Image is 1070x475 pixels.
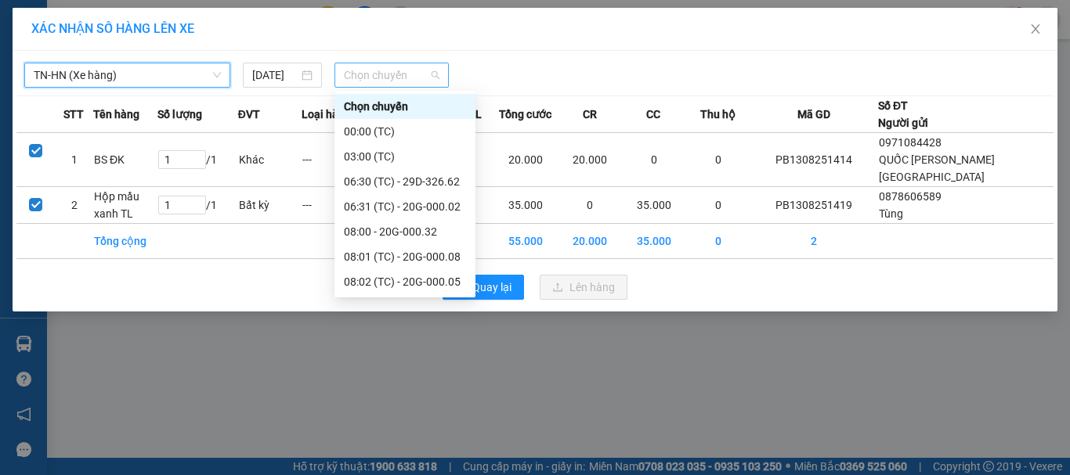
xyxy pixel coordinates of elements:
td: 0 [686,224,750,259]
td: PB1308251414 [750,133,878,187]
li: 271 - [PERSON_NAME] Tự [PERSON_NAME][GEOGRAPHIC_DATA] - [GEOGRAPHIC_DATA][PERSON_NAME] [146,38,655,77]
span: close [1029,23,1042,35]
span: Tên hàng [93,106,139,123]
img: logo.jpg [20,20,137,98]
td: 35.000 [622,187,686,224]
span: TN-HN (Xe hàng) [34,63,221,87]
td: 2 [55,187,93,224]
td: 0 [558,187,622,224]
td: Khác [238,133,302,187]
div: 06:31 (TC) - 20G-000.02 [344,198,466,215]
button: uploadLên hàng [540,275,627,300]
td: 20.000 [558,224,622,259]
td: --- [302,187,366,224]
span: QUỐC [PERSON_NAME][GEOGRAPHIC_DATA] [879,153,995,183]
div: 00:00 (TC) [344,123,466,140]
td: Tổng cộng [93,224,157,259]
td: Hộp mầu xanh TL [93,187,157,224]
div: 08:00 - 20G-000.32 [344,223,466,240]
div: Chọn chuyến [344,98,466,115]
span: Tổng cước [499,106,551,123]
span: 0878606589 [879,190,942,203]
td: 20.000 [494,133,558,187]
td: PB1308251419 [750,187,878,224]
div: Số ĐT Người gửi [878,97,928,131]
div: 08:02 (TC) - 20G-000.05 [344,273,466,290]
span: 0971084428 [879,136,942,149]
span: CR [583,106,597,123]
td: / 1 [157,133,238,187]
span: Tùng [879,207,903,220]
td: 20.000 [558,133,622,187]
button: rollbackQuay lại [443,275,524,300]
td: 0 [686,187,750,224]
td: 2 [750,224,878,259]
span: XÁC NHẬN SỐ HÀNG LÊN XE [31,21,194,36]
td: 35.000 [494,187,558,224]
td: 55.000 [494,224,558,259]
span: Số lượng [157,106,202,123]
td: 0 [686,133,750,187]
td: 35.000 [622,224,686,259]
span: Mã GD [797,106,830,123]
span: Loại hàng [302,106,351,123]
div: Chọn chuyến [334,94,475,119]
td: 0 [622,133,686,187]
td: --- [302,133,366,187]
span: Chọn chuyến [344,63,440,87]
button: Close [1014,8,1057,52]
div: 03:00 (TC) [344,148,466,165]
input: 13/08/2025 [252,67,298,84]
div: 08:01 (TC) - 20G-000.08 [344,248,466,265]
td: Bất kỳ [238,187,302,224]
span: Quay lại [472,279,512,296]
div: 06:30 (TC) - 29D-326.62 [344,173,466,190]
span: CC [646,106,660,123]
td: BS ĐK [93,133,157,187]
b: GỬI : VP [PERSON_NAME] [20,113,273,139]
span: STT [63,106,84,123]
span: ĐVT [238,106,260,123]
td: 1 [55,133,93,187]
span: Thu hộ [700,106,736,123]
td: / 1 [157,187,238,224]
